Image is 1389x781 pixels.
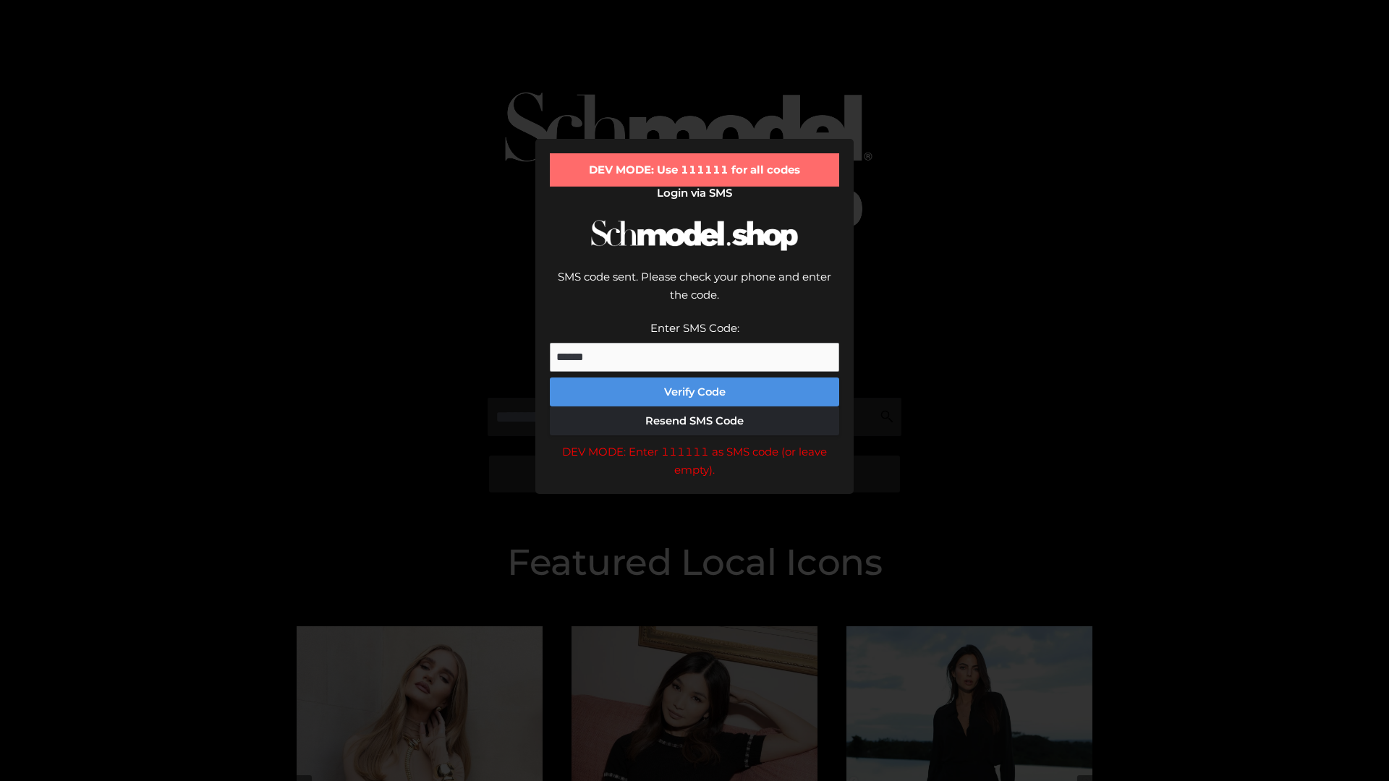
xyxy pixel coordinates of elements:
div: DEV MODE: Use 111111 for all codes [550,153,839,187]
div: SMS code sent. Please check your phone and enter the code. [550,268,839,319]
img: Schmodel Logo [586,207,803,264]
h2: Login via SMS [550,187,839,200]
label: Enter SMS Code: [650,321,739,335]
button: Verify Code [550,377,839,406]
button: Resend SMS Code [550,406,839,435]
div: DEV MODE: Enter 111111 as SMS code (or leave empty). [550,443,839,479]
